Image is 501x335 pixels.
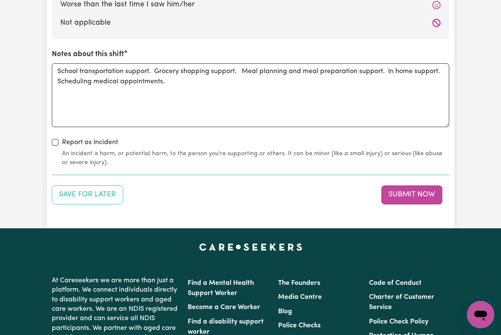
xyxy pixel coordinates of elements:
[62,149,449,167] small: An incident is harm, or potential harm, to the person you're supporting or others. It can be mino...
[278,280,320,287] a: The Founders
[278,322,321,329] a: Police Checks
[369,280,422,287] a: Code of Conduct
[60,17,441,28] label: Not applicable
[278,308,292,315] a: Blog
[52,185,123,204] button: Save your job report
[369,294,434,311] a: Charter of Customer Service
[199,244,302,250] a: Careseekers home page
[188,280,254,297] a: Find a Mental Health Support Worker
[62,137,118,148] label: Report as Incident
[188,304,260,311] a: Become a Care Worker
[52,63,449,127] textarea: School transportation support. Grocery shopping support. Meal planning and meal preparation suppo...
[369,318,428,325] a: Police Check Policy
[278,294,322,301] a: Media Centre
[381,185,442,204] button: Submit your job report
[467,301,494,328] iframe: Button to launch messaging window
[52,49,124,60] label: Notes about this shift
